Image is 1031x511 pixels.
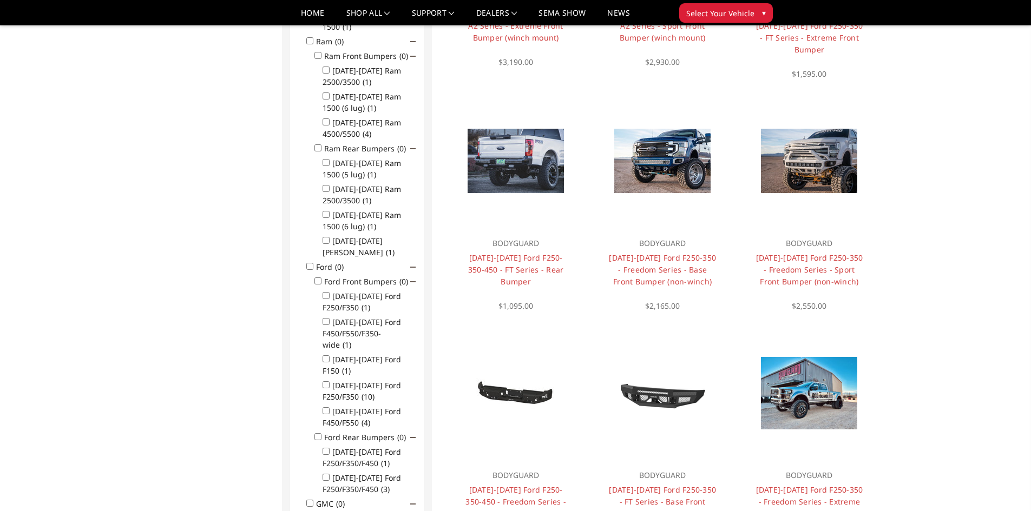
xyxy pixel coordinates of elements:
a: A2 Series - Sport Front Bumper (winch mount) [620,21,706,43]
span: (0) [335,262,344,272]
span: $1,095.00 [498,301,533,311]
span: $1,595.00 [792,69,826,79]
span: (0) [397,143,406,154]
label: [DATE]-[DATE] Ram 1500 (6 lug) [323,91,401,113]
span: (1) [342,366,351,376]
span: (0) [399,276,408,287]
span: Click to show/hide children [410,146,416,151]
span: (0) [399,51,408,61]
label: [DATE]-[DATE] Ram 4500/5500 [323,117,401,139]
p: BODYGUARD [608,237,717,250]
label: [DATE]-[DATE] Ford F250/F350/F450 [323,473,401,494]
span: $2,550.00 [792,301,826,311]
span: $2,930.00 [645,57,680,67]
span: Click to show/hide children [410,501,416,507]
a: Support [412,9,455,25]
label: GMC [316,499,351,509]
span: (1) [363,195,371,205]
label: [DATE]-[DATE] [PERSON_NAME] [323,236,401,257]
p: BODYGUARD [461,469,570,482]
span: Click to show/hide children [410,264,416,270]
span: Select Your Vehicle [686,8,754,19]
span: (0) [335,36,344,47]
span: $2,165.00 [645,301,680,311]
label: Ram Front Bumpers [324,51,415,61]
label: [DATE]-[DATE] Ford F250/F350 [323,291,401,313]
button: Select Your Vehicle [679,3,773,23]
label: [DATE]-[DATE] Ford F450/F550/F350-wide [323,317,401,350]
span: (1) [367,169,376,180]
label: Ford [316,262,350,272]
span: (1) [386,247,395,257]
label: [DATE]-[DATE] Ford F250/F350 [323,380,401,402]
span: (0) [336,499,345,509]
label: [DATE]-[DATE] Ram 2500/3500 [323,184,401,205]
span: (1) [381,458,390,468]
span: (4) [362,417,370,428]
p: BODYGUARD [755,237,864,250]
a: shop all [346,9,390,25]
span: (1) [367,221,376,231]
span: Click to show/hide children [410,279,416,284]
p: BODYGUARD [608,469,717,482]
label: Ford Front Bumpers [324,276,415,287]
iframe: Chat Widget [977,459,1031,511]
label: Ford Rear Bumpers [324,432,412,442]
label: [DATE]-[DATE] Ram 2500/3500 [323,65,401,87]
span: (1) [363,77,371,87]
a: [DATE]-[DATE] Ford F250-350 - Freedom Series - Base Front Bumper (non-winch) [609,253,716,287]
span: (1) [367,103,376,113]
span: Click to show/hide children [410,435,416,440]
span: (0) [397,432,406,442]
span: Click to show/hide children [410,54,416,59]
span: (3) [381,484,390,494]
span: (4) [363,129,371,139]
span: (1) [362,302,370,313]
label: [DATE]-[DATE] Ford F450/F550 [323,406,401,428]
label: [DATE]-[DATE] Ford F250/F350/F450 [323,447,401,468]
label: [DATE]-[DATE] Ram 1500 (5 lug) [323,158,401,180]
p: BODYGUARD [755,469,864,482]
span: Click to show/hide children [410,39,416,44]
a: A2 Series - Extreme Front Bumper (winch mount) [468,21,563,43]
span: $3,190.00 [498,57,533,67]
a: [DATE]-[DATE] Ford F250-350-450 - FT Series - Rear Bumper [468,253,564,287]
label: [DATE]-[DATE] Ford F150 [323,354,401,376]
label: [DATE]-[DATE] Ram 1500 (6 lug) [323,210,401,231]
span: (1) [343,340,351,350]
label: Ram Rear Bumpers [324,143,412,154]
a: [DATE]-[DATE] Ford F250-350 - FT Series - Extreme Front Bumper [756,21,863,55]
p: BODYGUARD [461,237,570,250]
span: (10) [362,391,375,402]
label: Ram [316,36,350,47]
a: Dealers [476,9,517,25]
a: News [607,9,629,25]
a: [DATE]-[DATE] Ford F250-350 - Freedom Series - Sport Front Bumper (non-winch) [756,253,863,287]
a: SEMA Show [539,9,586,25]
a: Home [301,9,324,25]
span: ▾ [762,7,766,18]
span: (1) [343,22,351,32]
